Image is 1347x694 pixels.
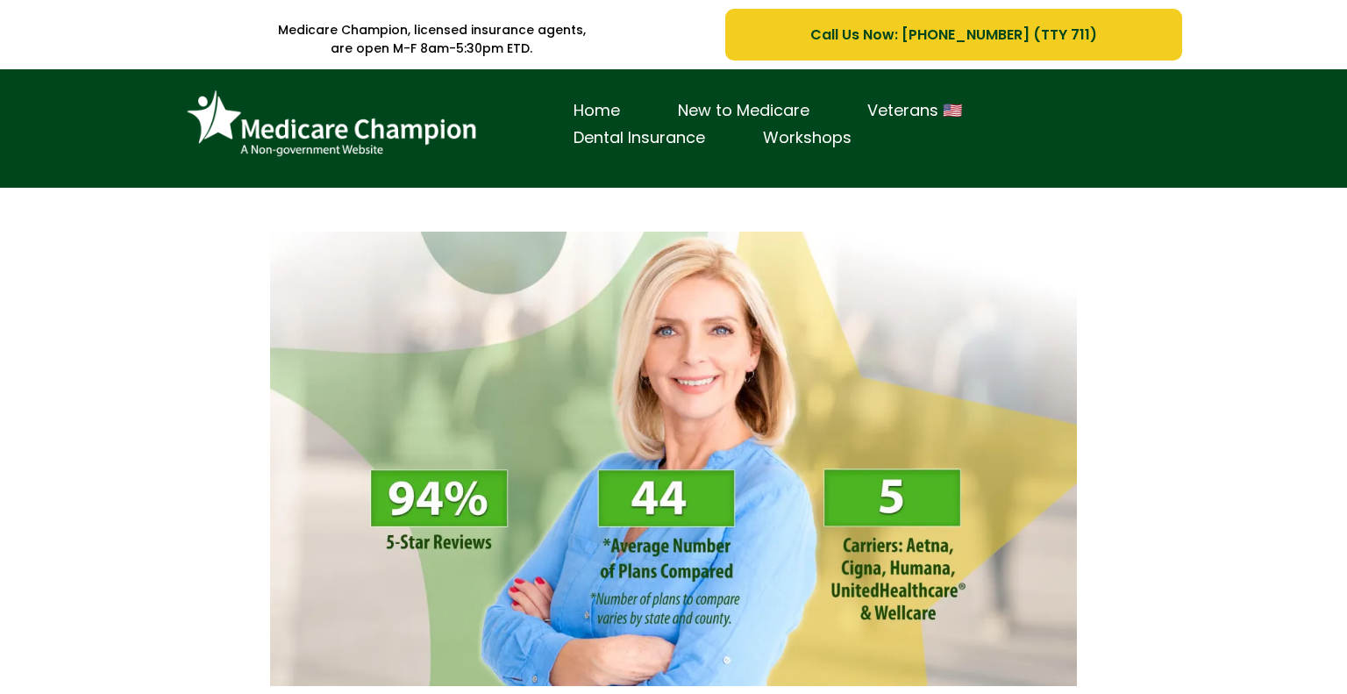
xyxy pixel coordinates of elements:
[165,39,699,58] p: are open M-F 8am-5:30pm ETD.
[178,82,485,166] img: Brand Logo
[734,125,880,152] a: Workshops
[545,97,649,125] a: Home
[649,97,838,125] a: New to Medicare
[165,21,699,39] p: Medicare Champion, licensed insurance agents,
[838,97,991,125] a: Veterans 🇺🇸
[725,9,1182,61] a: Call Us Now: 1-833-823-1990 (TTY 711)
[545,125,734,152] a: Dental Insurance
[810,24,1097,46] span: Call Us Now: [PHONE_NUMBER] (TTY 711)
